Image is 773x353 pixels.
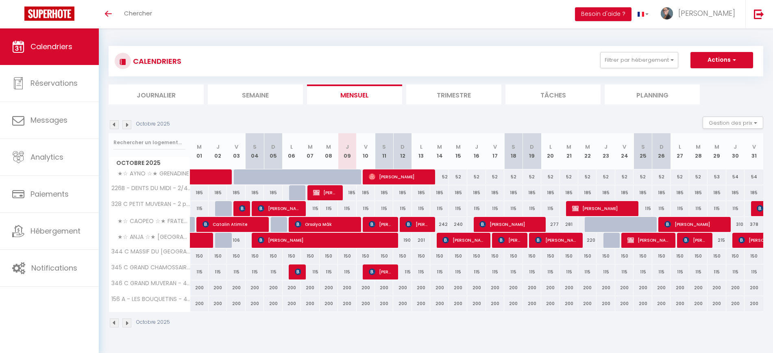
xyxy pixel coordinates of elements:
[689,280,708,295] div: 200
[375,201,393,216] div: 115
[467,280,486,295] div: 200
[369,169,430,184] span: [PERSON_NAME]
[253,143,257,151] abbr: S
[110,169,191,178] span: ★☆ AYNO ☆★ GRENADINE
[307,84,402,104] li: Mensuel
[430,185,449,200] div: 185
[523,280,541,295] div: 200
[246,249,264,264] div: 150
[320,201,338,216] div: 115
[246,280,264,295] div: 200
[208,84,303,104] li: Semaine
[301,296,319,311] div: 200
[264,264,282,279] div: 115
[690,52,753,68] button: Actions
[209,249,227,264] div: 150
[190,185,209,200] div: 185
[209,264,227,279] div: 115
[615,280,634,295] div: 200
[578,133,597,169] th: 22
[382,143,386,151] abbr: S
[449,201,467,216] div: 115
[30,41,72,52] span: Calendriers
[264,133,282,169] th: 05
[283,296,301,311] div: 200
[652,133,671,169] th: 26
[357,133,375,169] th: 10
[560,169,578,184] div: 52
[357,249,375,264] div: 150
[745,133,763,169] th: 31
[752,143,756,151] abbr: V
[393,280,412,295] div: 200
[486,280,504,295] div: 200
[652,264,671,279] div: 115
[689,201,708,216] div: 115
[449,169,467,184] div: 52
[405,217,430,232] span: [PERSON_NAME] [PERSON_NAME]
[227,185,245,200] div: 185
[246,296,264,311] div: 200
[615,249,634,264] div: 150
[745,217,763,232] div: 378
[726,133,745,169] th: 30
[467,201,486,216] div: 115
[600,52,678,68] button: Filtrer par hébergement
[683,232,707,248] span: [PERSON_NAME]
[30,189,69,199] span: Paiements
[689,249,708,264] div: 150
[412,201,430,216] div: 115
[671,264,689,279] div: 115
[227,249,245,264] div: 150
[227,133,245,169] th: 03
[393,233,412,248] div: 190
[467,264,486,279] div: 115
[283,280,301,295] div: 200
[708,185,726,200] div: 185
[357,280,375,295] div: 200
[338,264,356,279] div: 115
[320,280,338,295] div: 200
[320,133,338,169] th: 08
[671,249,689,264] div: 150
[190,133,209,169] th: 01
[523,133,541,169] th: 19
[578,185,597,200] div: 185
[541,280,560,295] div: 200
[235,143,238,151] abbr: V
[486,185,504,200] div: 185
[227,264,245,279] div: 115
[696,143,701,151] abbr: M
[393,296,412,311] div: 200
[313,185,338,200] span: [PERSON_NAME]
[412,233,430,248] div: 201
[110,201,192,207] span: 328 C PETIT MUVERAN - 2 personnes
[726,249,745,264] div: 150
[597,249,615,264] div: 150
[578,264,597,279] div: 115
[449,185,467,200] div: 185
[442,232,485,248] span: [PERSON_NAME]
[375,185,393,200] div: 185
[375,133,393,169] th: 11
[30,152,63,162] span: Analytics
[504,280,523,295] div: 200
[566,143,571,151] abbr: M
[560,280,578,295] div: 200
[437,143,442,151] abbr: M
[504,133,523,169] th: 18
[295,264,301,279] span: [PERSON_NAME]
[258,232,392,248] span: [PERSON_NAME]
[449,280,467,295] div: 200
[271,143,275,151] abbr: D
[486,169,504,184] div: 52
[393,249,412,264] div: 150
[227,233,245,248] div: 106
[664,217,725,232] span: [PERSON_NAME]
[708,169,726,184] div: 53
[412,185,430,200] div: 185
[110,249,192,255] span: 344 C MASSIF DU [GEOGRAPHIC_DATA] - 2/3 personnes
[703,117,763,129] button: Gestion des prix
[634,185,652,200] div: 185
[671,201,689,216] div: 115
